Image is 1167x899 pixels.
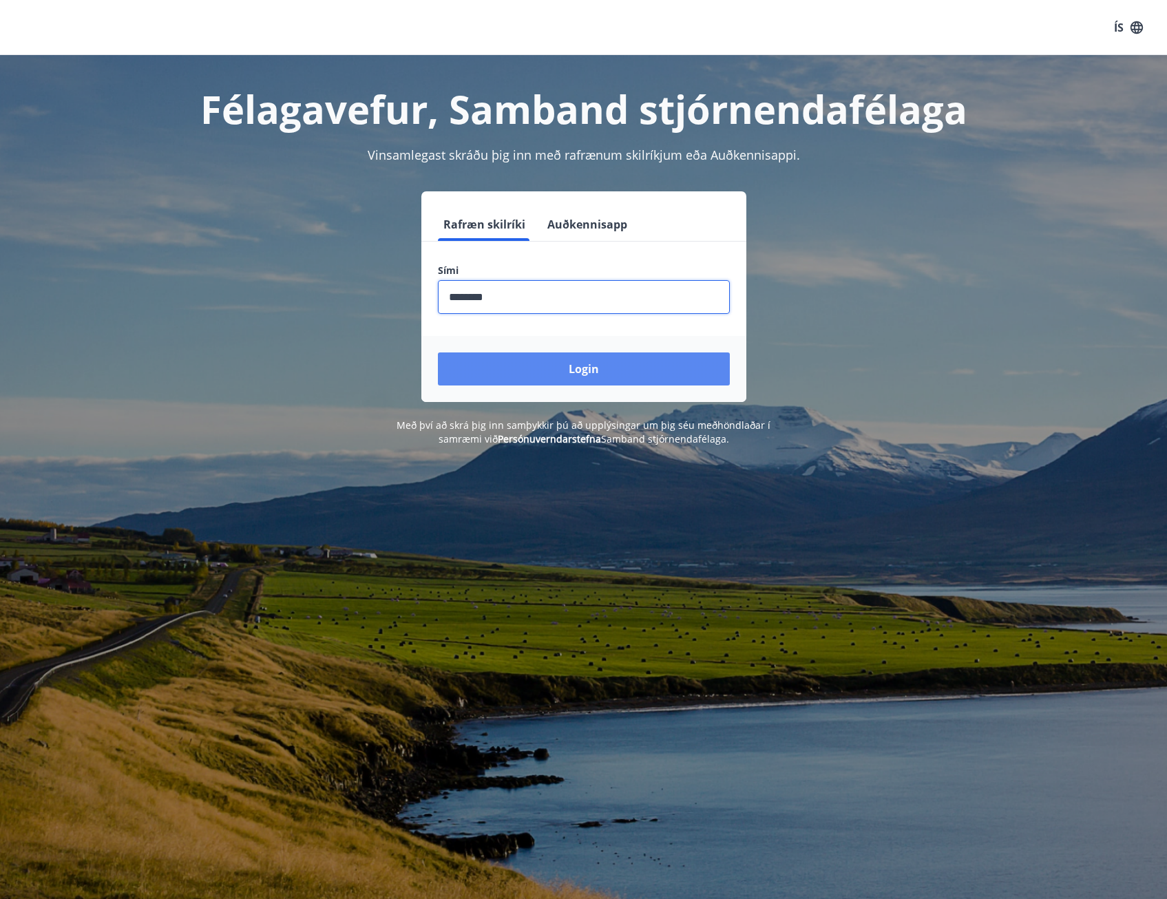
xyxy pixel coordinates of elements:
a: Persónuverndarstefna [498,432,601,445]
button: Rafræn skilríki [438,208,531,241]
button: Login [438,352,730,385]
button: ÍS [1106,15,1150,40]
h1: Félagavefur, Samband stjórnendafélaga [105,83,1063,135]
label: Sími [438,264,730,277]
span: Vinsamlegast skráðu þig inn með rafrænum skilríkjum eða Auðkennisappi. [368,147,800,163]
button: Auðkennisapp [542,208,633,241]
span: Með því að skrá þig inn samþykkir þú að upplýsingar um þig séu meðhöndlaðar í samræmi við Samband... [397,419,770,445]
